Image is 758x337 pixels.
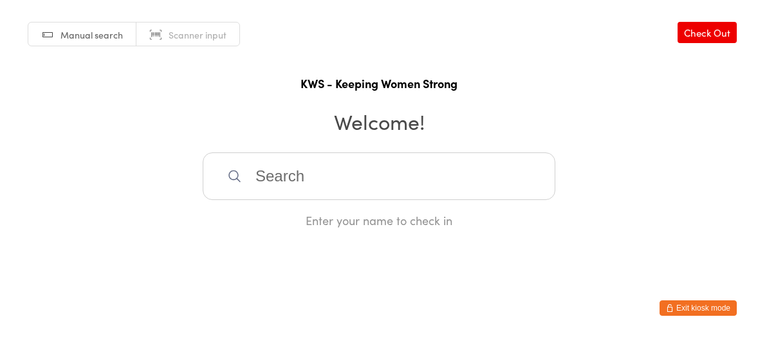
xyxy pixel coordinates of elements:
[169,28,226,41] span: Scanner input
[60,28,123,41] span: Manual search
[203,212,555,228] div: Enter your name to check in
[13,75,745,91] h1: KWS - Keeping Women Strong
[203,152,555,200] input: Search
[13,107,745,136] h2: Welcome!
[678,22,737,43] a: Check Out
[660,300,737,316] button: Exit kiosk mode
